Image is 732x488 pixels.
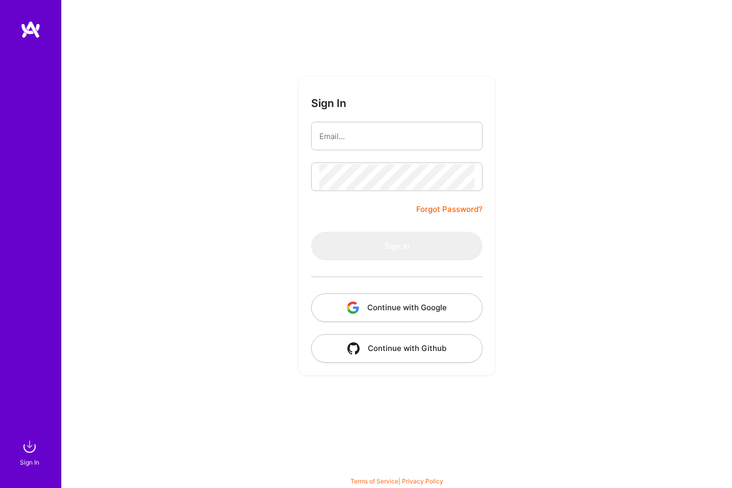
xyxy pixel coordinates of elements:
a: Privacy Policy [402,477,443,485]
img: logo [20,20,41,39]
a: sign inSign In [21,437,40,468]
div: Sign In [20,457,39,468]
button: Continue with Google [311,293,483,322]
a: Terms of Service [350,477,398,485]
h3: Sign In [311,97,346,110]
div: © 2025 ATeams Inc., All rights reserved. [61,457,732,483]
input: Email... [319,123,474,149]
img: icon [347,342,360,355]
a: Forgot Password? [416,203,483,215]
img: sign in [19,437,40,457]
button: Continue with Github [311,334,483,363]
button: Sign In [311,232,483,260]
img: icon [347,302,359,314]
span: | [350,477,443,485]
